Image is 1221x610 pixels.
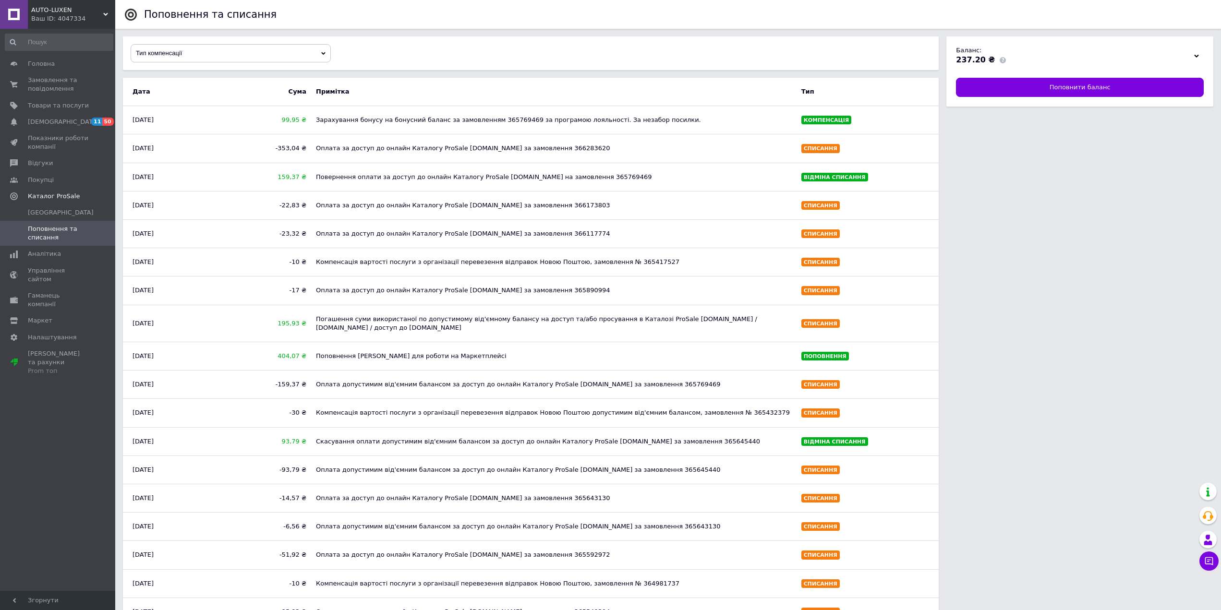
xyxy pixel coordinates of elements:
[133,230,154,237] time: [DATE]
[28,76,89,93] span: Замовлення та повідомлення
[224,229,306,238] span: -23,32 ₴
[224,550,306,559] span: -51,92 ₴
[804,287,837,294] span: Списання
[804,117,849,123] span: Компенсація
[31,6,103,14] span: AUTO-LUXEN
[804,321,837,327] span: Списання
[311,404,797,422] div: Компенсація вартості послуги з організації перевезення відправок Новою Поштою допустимим від'ємни...
[311,253,797,271] div: Компенсація вартості послуги з організації перевезення відправок Новою Поштою, замовлення № 36541...
[311,111,797,129] div: Зарахування бонусу на бонусний баланс за замовленням 365769469 за програмою лояльності. За незабо...
[804,145,837,152] span: Списання
[28,250,61,258] span: Аналітика
[133,580,154,587] time: [DATE]
[804,174,866,180] span: Відміна списання
[28,349,89,376] span: [PERSON_NAME] та рахунки
[311,574,797,593] div: Компенсація вартості послуги з організації перевезення відправок Новою Поштою, замовлення № 36498...
[28,192,80,201] span: Каталог ProSale
[28,118,99,126] span: [DEMOGRAPHIC_DATA]
[224,408,306,417] span: -30 ₴
[804,353,846,359] span: Поповнення
[224,380,306,389] span: -159,37 ₴
[28,208,94,217] span: [GEOGRAPHIC_DATA]
[224,144,306,153] span: -353,04 ₴
[311,347,797,365] div: Поповнення [PERSON_NAME] для роботи на Маркетплейсі
[956,55,995,64] span: 237.20 ₴
[133,258,154,265] time: [DATE]
[133,320,154,327] time: [DATE]
[224,173,306,181] span: 159,37 ₴
[28,134,89,151] span: Показники роботи компанії
[311,310,797,337] div: Погашення суми використаної по допустимому від'ємному балансу на доступ та/або просування в Катал...
[1199,551,1219,571] button: Чат з покупцем
[311,517,797,536] div: Оплата допустимим від'ємним балансом за доступ до онлайн Каталогу ProSale [DOMAIN_NAME] за замовл...
[311,83,797,101] b: Примітка
[91,118,102,126] span: 11
[133,287,154,294] time: [DATE]
[804,581,837,587] span: Списання
[28,333,77,342] span: Налаштування
[224,466,306,474] span: -93,79 ₴
[224,116,306,124] span: 99,95 ₴
[5,34,113,51] input: Пошук
[28,60,55,68] span: Головна
[804,410,837,416] span: Списання
[804,203,837,209] span: Списання
[224,352,306,360] span: 404,07 ₴
[133,494,154,502] time: [DATE]
[311,461,797,479] div: Оплата допустимим від'ємним балансом за доступ до онлайн Каталогу ProSale [DOMAIN_NAME] за замовл...
[133,438,154,445] time: [DATE]
[224,87,306,96] span: Cума
[102,118,113,126] span: 50
[28,291,89,309] span: Гаманець компанії
[128,83,219,101] b: Дата
[224,579,306,588] span: -10 ₴
[133,409,154,416] time: [DATE]
[311,489,797,507] div: Оплата за доступ до онлайн Каталогу ProSale [DOMAIN_NAME] за замовлення 365643130
[804,552,837,558] span: Списання
[804,467,837,473] span: Списання
[956,47,981,54] span: Баланс:
[133,116,154,123] time: [DATE]
[28,266,89,284] span: Управління сайтом
[224,258,306,266] span: -10 ₴
[224,437,306,446] span: 93,79 ₴
[28,159,53,167] span: Відгуки
[28,316,52,325] span: Маркет
[133,352,154,359] time: [DATE]
[311,168,797,186] div: Повернення оплати за доступ до онлайн Каталогу ProSale [DOMAIN_NAME] на замовлення 365769469
[311,375,797,394] div: Оплата допустимим від'ємним балансом за доступ до онлайн Каталогу ProSale [DOMAIN_NAME] за замовл...
[224,201,306,210] span: -22,83 ₴
[311,281,797,299] div: Оплата за доступ до онлайн Каталогу ProSale [DOMAIN_NAME] за замовлення 365890994
[956,78,1204,97] a: Поповнити баланс
[224,319,306,328] span: 195,93 ₴
[804,495,837,502] span: Списання
[311,196,797,215] div: Оплата за доступ до онлайн Каталогу ProSale [DOMAIN_NAME] за замовлення 366173803
[28,367,89,375] div: Prom топ
[804,524,837,530] span: Списання
[311,139,797,157] div: Оплата за доступ до онлайн Каталогу ProSale [DOMAIN_NAME] за замовлення 366283620
[804,382,837,388] span: Списання
[224,522,306,531] span: -6,56 ₴
[224,494,306,502] span: -14,57 ₴
[797,83,934,101] b: Тип
[133,466,154,473] time: [DATE]
[133,381,154,388] time: [DATE]
[133,144,154,152] time: [DATE]
[311,432,797,451] div: Скасування оплати допустимим від'ємним балансом за доступ до онлайн Каталогу ProSale [DOMAIN_NAME...
[804,259,837,265] span: Списання
[28,176,54,184] span: Покупці
[31,14,115,23] div: Ваш ID: 4047334
[224,286,306,295] span: -17 ₴
[131,45,330,62] div: Тип компенсації
[804,231,837,237] span: Списання
[311,546,797,564] div: Оплата за доступ до онлайн Каталогу ProSale [DOMAIN_NAME] за замовлення 365592972
[1050,83,1111,92] span: Поповнити баланс
[133,551,154,558] time: [DATE]
[311,225,797,243] div: Оплата за доступ до онлайн Каталогу ProSale [DOMAIN_NAME] за замовлення 366117774
[133,173,154,180] time: [DATE]
[133,202,154,209] time: [DATE]
[144,10,277,20] div: Поповнення та списання
[804,439,866,445] span: Відміна списання
[133,523,154,530] time: [DATE]
[28,225,89,242] span: Поповнення та списання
